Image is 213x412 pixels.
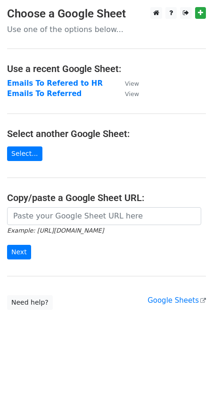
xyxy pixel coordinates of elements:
[7,207,201,225] input: Paste your Google Sheet URL here
[7,128,206,139] h4: Select another Google Sheet:
[7,146,42,161] a: Select...
[147,296,206,305] a: Google Sheets
[125,90,139,97] small: View
[125,80,139,87] small: View
[7,7,206,21] h3: Choose a Google Sheet
[115,79,139,88] a: View
[115,89,139,98] a: View
[7,24,206,34] p: Use one of the options below...
[7,192,206,203] h4: Copy/paste a Google Sheet URL:
[7,227,104,234] small: Example: [URL][DOMAIN_NAME]
[7,79,103,88] a: Emails To Refered to HR
[7,295,53,310] a: Need help?
[7,245,31,259] input: Next
[7,63,206,74] h4: Use a recent Google Sheet:
[7,89,82,98] a: Emails To Referred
